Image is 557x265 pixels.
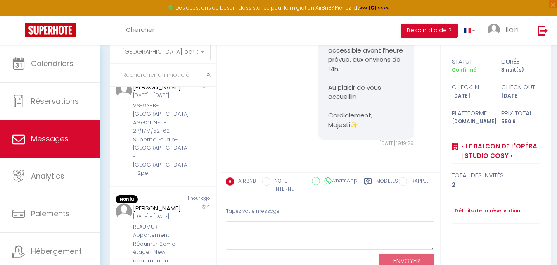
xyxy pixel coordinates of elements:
[446,57,496,67] div: statut
[401,24,458,38] button: Besoin d'aide ?
[496,57,545,67] div: durée
[320,177,358,186] label: WhatsApp
[481,16,529,45] a: ... Ilan
[31,208,70,219] span: Paiements
[31,96,79,106] span: Réservations
[116,82,132,99] img: ...
[25,23,76,37] img: Super Booking
[318,140,414,148] div: [DATE] 19:19:29
[133,203,183,213] div: [PERSON_NAME]
[116,195,138,203] span: Non lu
[452,170,540,180] div: total des invités
[458,141,540,161] a: • Le Balcon de l'Opéra | Studio Cosy •
[496,82,545,92] div: check out
[133,102,183,178] div: VS-93-B-[GEOGRAPHIC_DATA]-AGGOUNE 1-2P/17M/52-62 · Superbe Studio- [GEOGRAPHIC_DATA] - [GEOGRAPHI...
[360,4,389,11] a: >>> ICI <<<<
[207,203,210,210] span: 4
[133,82,183,92] div: [PERSON_NAME]
[446,92,496,100] div: [DATE]
[407,177,428,186] label: RAPPEL
[126,25,154,34] span: Chercher
[538,25,548,36] img: logout
[120,16,161,45] a: Chercher
[496,92,545,100] div: [DATE]
[452,180,540,190] div: 2
[226,201,434,222] div: Tapez votre message
[163,195,215,203] div: 1 hour ago
[446,108,496,118] div: Plateforme
[452,207,520,215] a: Détails de la réservation
[133,92,183,100] div: [DATE] - [DATE]
[116,203,132,220] img: ...
[496,118,545,126] div: 550.6
[446,82,496,92] div: check in
[376,177,398,194] label: Modèles
[496,66,545,74] div: 3 nuit(s)
[31,246,82,256] span: Hébergement
[270,177,306,193] label: NOTE INTERNE
[207,82,210,88] span: 4
[496,108,545,118] div: Prix total
[446,118,496,126] div: [DOMAIN_NAME]
[234,177,256,186] label: AIRBNB
[488,24,500,36] img: ...
[31,171,64,181] span: Analytics
[31,134,69,144] span: Messages
[110,64,216,87] input: Rechercher un mot clé
[505,24,519,35] span: Ilan
[133,213,183,221] div: [DATE] - [DATE]
[31,58,73,69] span: Calendriers
[452,66,476,73] span: Confirmé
